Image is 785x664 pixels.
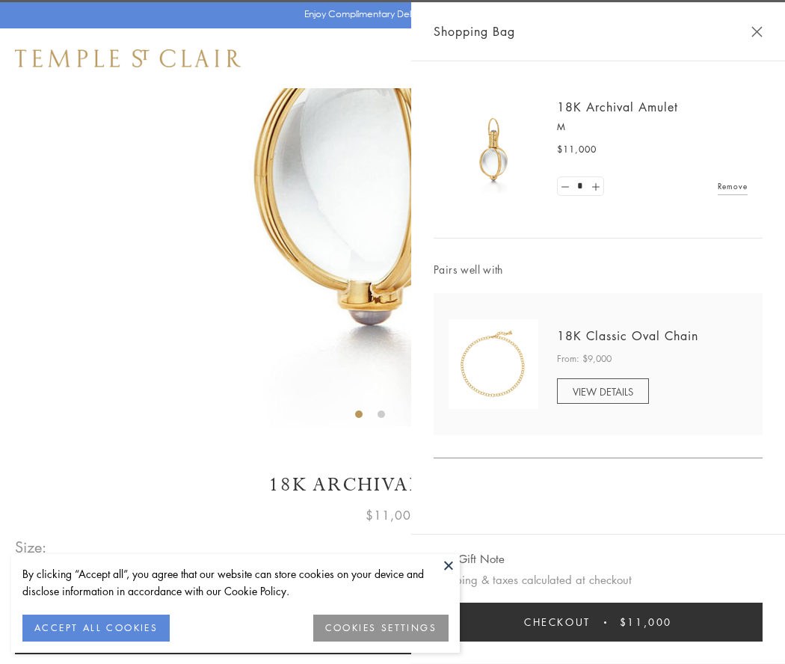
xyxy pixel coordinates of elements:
[304,7,474,22] p: Enjoy Complimentary Delivery & Returns
[434,571,763,589] p: Shipping & taxes calculated at checkout
[449,319,538,409] img: N88865-OV18
[558,177,573,196] a: Set quantity to 0
[434,603,763,642] button: Checkout $11,000
[557,378,649,404] a: VIEW DETAILS
[620,614,672,630] span: $11,000
[557,142,597,157] span: $11,000
[366,505,419,525] span: $11,000
[718,178,748,194] a: Remove
[573,384,633,399] span: VIEW DETAILS
[557,120,748,135] p: M
[557,351,612,366] span: From: $9,000
[15,49,241,67] img: Temple St. Clair
[15,472,770,498] h1: 18K Archival Amulet
[557,328,698,344] a: 18K Classic Oval Chain
[751,26,763,37] button: Close Shopping Bag
[434,550,505,568] button: Add Gift Note
[22,615,170,642] button: ACCEPT ALL COOKIES
[313,615,449,642] button: COOKIES SETTINGS
[434,261,763,278] span: Pairs well with
[449,105,538,194] img: 18K Archival Amulet
[588,177,603,196] a: Set quantity to 2
[15,535,48,559] span: Size:
[434,22,515,41] span: Shopping Bag
[524,614,591,630] span: Checkout
[557,99,678,115] a: 18K Archival Amulet
[22,565,449,600] div: By clicking “Accept all”, you agree that our website can store cookies on your device and disclos...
